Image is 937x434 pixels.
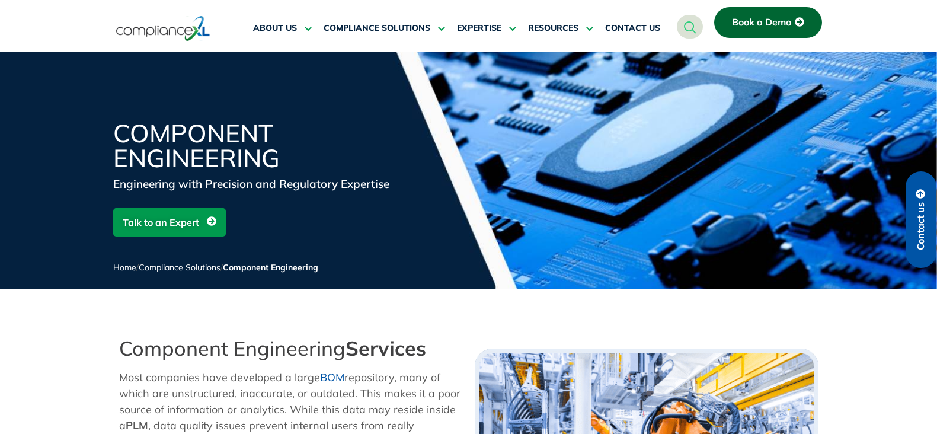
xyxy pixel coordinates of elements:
[113,175,398,192] div: Engineering with Precision and Regulatory Expertise
[113,208,226,237] a: Talk to an Expert
[320,371,344,384] a: BOM
[113,262,318,273] span: / /
[457,14,516,43] a: EXPERTISE
[324,23,430,34] span: COMPLIANCE SOLUTIONS
[732,17,791,28] span: Book a Demo
[324,14,445,43] a: COMPLIANCE SOLUTIONS
[139,262,220,273] a: Compliance Solutions
[528,23,578,34] span: RESOURCES
[253,14,312,43] a: ABOUT US
[605,14,660,43] a: CONTACT US
[223,262,318,273] span: Component Engineering
[126,419,148,432] strong: PLM
[605,23,660,34] span: CONTACT US
[113,121,398,171] h1: Component Engineering
[677,15,703,39] a: navsearch-button
[116,15,210,42] img: logo-one.svg
[714,7,822,38] a: Book a Demo
[916,202,926,250] span: Contact us
[346,336,426,361] strong: Services
[528,14,593,43] a: RESOURCES
[113,262,136,273] a: Home
[457,23,501,34] span: EXPERTISE
[253,23,297,34] span: ABOUT US
[906,171,936,268] a: Contact us
[123,211,199,234] span: Talk to an Expert
[119,337,463,360] h2: Component Engineering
